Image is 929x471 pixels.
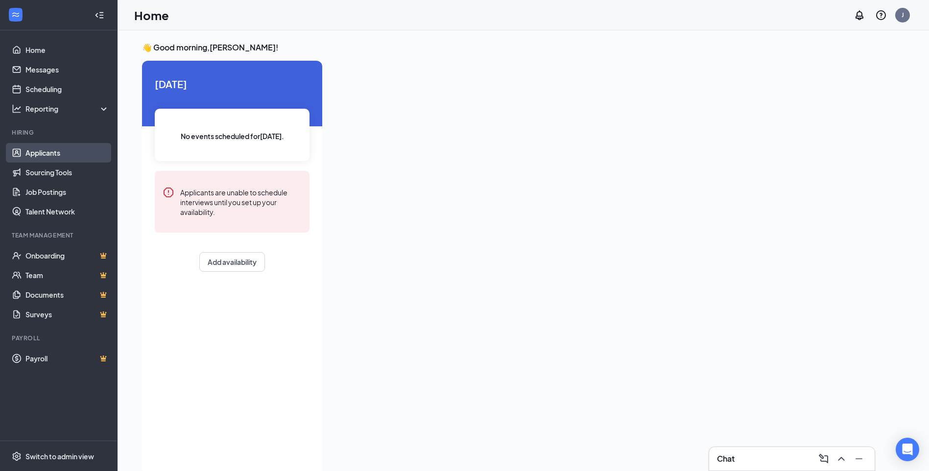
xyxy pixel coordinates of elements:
a: Job Postings [25,182,109,202]
svg: QuestionInfo [875,9,887,21]
a: SurveysCrown [25,305,109,324]
a: Applicants [25,143,109,163]
svg: Error [163,187,174,198]
div: Team Management [12,231,107,239]
h1: Home [134,7,169,24]
button: Minimize [851,451,867,467]
a: DocumentsCrown [25,285,109,305]
svg: ComposeMessage [818,453,830,465]
a: Messages [25,60,109,79]
svg: Analysis [12,104,22,114]
h3: Chat [717,453,735,464]
a: TeamCrown [25,265,109,285]
span: [DATE] [155,76,310,92]
button: ComposeMessage [816,451,832,467]
div: Payroll [12,334,107,342]
svg: Collapse [95,10,104,20]
svg: ChevronUp [835,453,847,465]
button: Add availability [199,252,265,272]
a: PayrollCrown [25,349,109,368]
span: No events scheduled for [DATE] . [181,131,284,141]
a: Scheduling [25,79,109,99]
div: J [902,11,904,19]
a: Sourcing Tools [25,163,109,182]
div: Reporting [25,104,110,114]
a: Talent Network [25,202,109,221]
div: Switch to admin view [25,451,94,461]
a: OnboardingCrown [25,246,109,265]
svg: Minimize [853,453,865,465]
a: Home [25,40,109,60]
div: Hiring [12,128,107,137]
svg: Settings [12,451,22,461]
div: Applicants are unable to schedule interviews until you set up your availability. [180,187,302,217]
div: Open Intercom Messenger [896,438,919,461]
button: ChevronUp [834,451,849,467]
svg: Notifications [854,9,865,21]
h3: 👋 Good morning, [PERSON_NAME] ! [142,42,879,53]
svg: WorkstreamLogo [11,10,21,20]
